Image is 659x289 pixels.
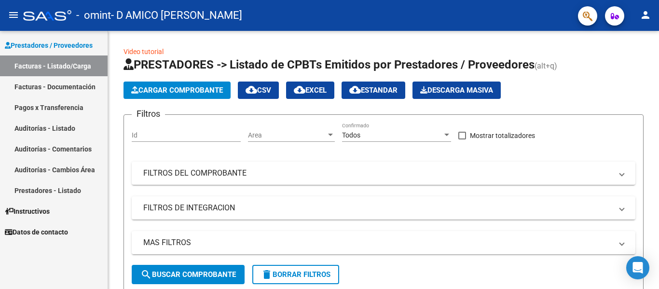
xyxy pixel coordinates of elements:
[261,269,273,280] mat-icon: delete
[132,231,635,254] mat-expansion-panel-header: MAS FILTROS
[349,84,361,96] mat-icon: cloud_download
[143,203,612,213] mat-panel-title: FILTROS DE INTEGRACION
[143,237,612,248] mat-panel-title: MAS FILTROS
[412,82,501,99] app-download-masive: Descarga masiva de comprobantes (adjuntos)
[111,5,242,26] span: - D AMICO [PERSON_NAME]
[342,82,405,99] button: Estandar
[124,48,164,55] a: Video tutorial
[132,107,165,121] h3: Filtros
[626,256,649,279] div: Open Intercom Messenger
[5,206,50,217] span: Instructivos
[124,58,535,71] span: PRESTADORES -> Listado de CPBTs Emitidos por Prestadores / Proveedores
[124,82,231,99] button: Cargar Comprobante
[420,86,493,95] span: Descarga Masiva
[470,130,535,141] span: Mostrar totalizadores
[131,86,223,95] span: Cargar Comprobante
[132,265,245,284] button: Buscar Comprobante
[248,131,326,139] span: Area
[8,9,19,21] mat-icon: menu
[294,86,327,95] span: EXCEL
[246,84,257,96] mat-icon: cloud_download
[140,270,236,279] span: Buscar Comprobante
[143,168,612,179] mat-panel-title: FILTROS DEL COMPROBANTE
[140,269,152,280] mat-icon: search
[535,61,557,70] span: (alt+q)
[252,265,339,284] button: Borrar Filtros
[132,162,635,185] mat-expansion-panel-header: FILTROS DEL COMPROBANTE
[76,5,111,26] span: - omint
[5,227,68,237] span: Datos de contacto
[412,82,501,99] button: Descarga Masiva
[640,9,651,21] mat-icon: person
[349,86,398,95] span: Estandar
[5,40,93,51] span: Prestadores / Proveedores
[238,82,279,99] button: CSV
[294,84,305,96] mat-icon: cloud_download
[132,196,635,220] mat-expansion-panel-header: FILTROS DE INTEGRACION
[261,270,330,279] span: Borrar Filtros
[246,86,271,95] span: CSV
[342,131,360,139] span: Todos
[286,82,334,99] button: EXCEL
